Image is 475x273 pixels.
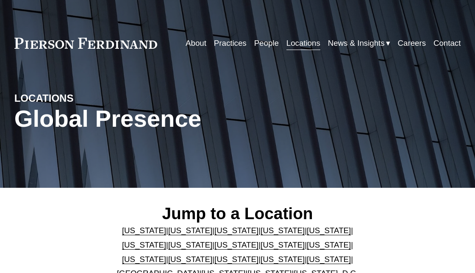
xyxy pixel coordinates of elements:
[307,240,351,249] a: [US_STATE]
[433,35,461,51] a: Contact
[254,35,279,51] a: People
[14,105,312,132] h1: Global Presence
[168,255,212,264] a: [US_STATE]
[398,35,426,51] a: Careers
[214,226,258,235] a: [US_STATE]
[261,255,305,264] a: [US_STATE]
[107,203,368,223] h2: Jump to a Location
[168,226,212,235] a: [US_STATE]
[186,35,206,51] a: About
[307,226,351,235] a: [US_STATE]
[122,240,166,249] a: [US_STATE]
[122,226,166,235] a: [US_STATE]
[168,240,212,249] a: [US_STATE]
[214,255,258,264] a: [US_STATE]
[14,92,126,105] h4: LOCATIONS
[214,240,258,249] a: [US_STATE]
[261,240,305,249] a: [US_STATE]
[286,35,320,51] a: Locations
[261,226,305,235] a: [US_STATE]
[328,36,385,50] span: News & Insights
[307,255,351,264] a: [US_STATE]
[214,35,247,51] a: Practices
[328,35,390,51] a: folder dropdown
[122,255,166,264] a: [US_STATE]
